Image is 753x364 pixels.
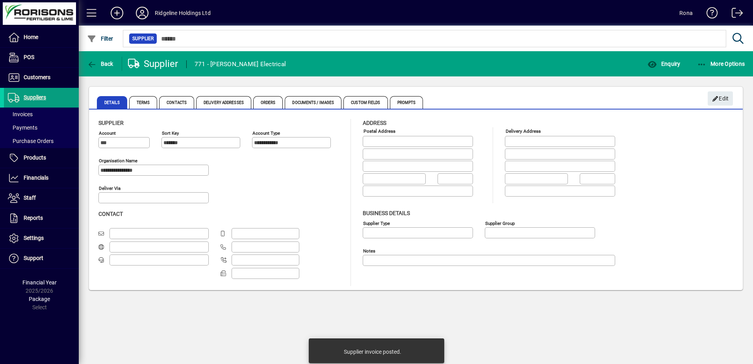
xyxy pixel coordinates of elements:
[128,58,178,70] div: Supplier
[343,96,388,109] span: Custom Fields
[4,134,79,148] a: Purchase Orders
[701,2,718,27] a: Knowledge Base
[24,154,46,161] span: Products
[4,188,79,208] a: Staff
[87,35,113,42] span: Filter
[4,68,79,87] a: Customers
[24,175,48,181] span: Financials
[712,92,729,105] span: Edit
[8,138,54,144] span: Purchase Orders
[97,96,127,109] span: Details
[344,348,401,356] div: Supplier invoice posted.
[99,158,137,163] mat-label: Organisation name
[98,120,124,126] span: Supplier
[4,148,79,168] a: Products
[98,211,123,217] span: Contact
[4,228,79,248] a: Settings
[24,215,43,221] span: Reports
[155,7,211,19] div: Ridgeline Holdings Ltd
[24,34,38,40] span: Home
[29,296,50,302] span: Package
[8,111,33,117] span: Invoices
[4,249,79,268] a: Support
[24,195,36,201] span: Staff
[99,130,116,136] mat-label: Account
[695,57,747,71] button: More Options
[363,120,386,126] span: Address
[363,248,375,253] mat-label: Notes
[697,61,745,67] span: More Options
[79,57,122,71] app-page-header-button: Back
[24,235,44,241] span: Settings
[253,96,283,109] span: Orders
[4,121,79,134] a: Payments
[647,61,680,67] span: Enquiry
[22,279,57,286] span: Financial Year
[252,130,280,136] mat-label: Account Type
[159,96,194,109] span: Contacts
[85,57,115,71] button: Back
[4,48,79,67] a: POS
[130,6,155,20] button: Profile
[24,74,50,80] span: Customers
[99,186,121,191] mat-label: Deliver via
[162,130,179,136] mat-label: Sort key
[363,210,410,216] span: Business details
[24,255,43,261] span: Support
[708,91,733,106] button: Edit
[679,7,693,19] div: Rona
[132,35,154,43] span: Supplier
[87,61,113,67] span: Back
[390,96,423,109] span: Prompts
[104,6,130,20] button: Add
[363,220,390,226] mat-label: Supplier type
[8,124,37,131] span: Payments
[195,58,286,71] div: 771 - [PERSON_NAME] Electrical
[726,2,743,27] a: Logout
[24,54,34,60] span: POS
[4,168,79,188] a: Financials
[485,220,515,226] mat-label: Supplier group
[129,96,158,109] span: Terms
[645,57,682,71] button: Enquiry
[4,108,79,121] a: Invoices
[196,96,251,109] span: Delivery Addresses
[4,28,79,47] a: Home
[24,94,46,100] span: Suppliers
[285,96,341,109] span: Documents / Images
[85,32,115,46] button: Filter
[4,208,79,228] a: Reports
